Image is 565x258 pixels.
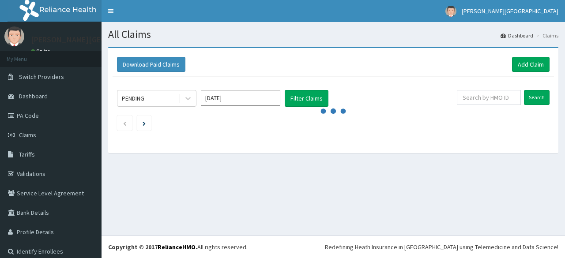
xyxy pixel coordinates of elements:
input: Search [524,90,550,105]
button: Filter Claims [285,90,328,107]
a: Add Claim [512,57,550,72]
input: Search by HMO ID [457,90,521,105]
div: Redefining Heath Insurance in [GEOGRAPHIC_DATA] using Telemedicine and Data Science! [325,243,558,251]
span: Dashboard [19,92,48,100]
button: Download Paid Claims [117,57,185,72]
div: PENDING [122,94,144,103]
strong: Copyright © 2017 . [108,243,197,251]
a: Online [31,48,52,54]
img: User Image [445,6,456,17]
a: Dashboard [501,32,533,39]
span: Claims [19,131,36,139]
a: Previous page [123,119,127,127]
span: Switch Providers [19,73,64,81]
footer: All rights reserved. [102,236,565,258]
span: Tariffs [19,150,35,158]
a: RelianceHMO [158,243,196,251]
h1: All Claims [108,29,558,40]
a: Next page [143,119,146,127]
input: Select Month and Year [201,90,280,106]
img: User Image [4,26,24,46]
li: Claims [534,32,558,39]
p: [PERSON_NAME][GEOGRAPHIC_DATA] [31,36,162,44]
span: [PERSON_NAME][GEOGRAPHIC_DATA] [462,7,558,15]
svg: audio-loading [320,98,347,124]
